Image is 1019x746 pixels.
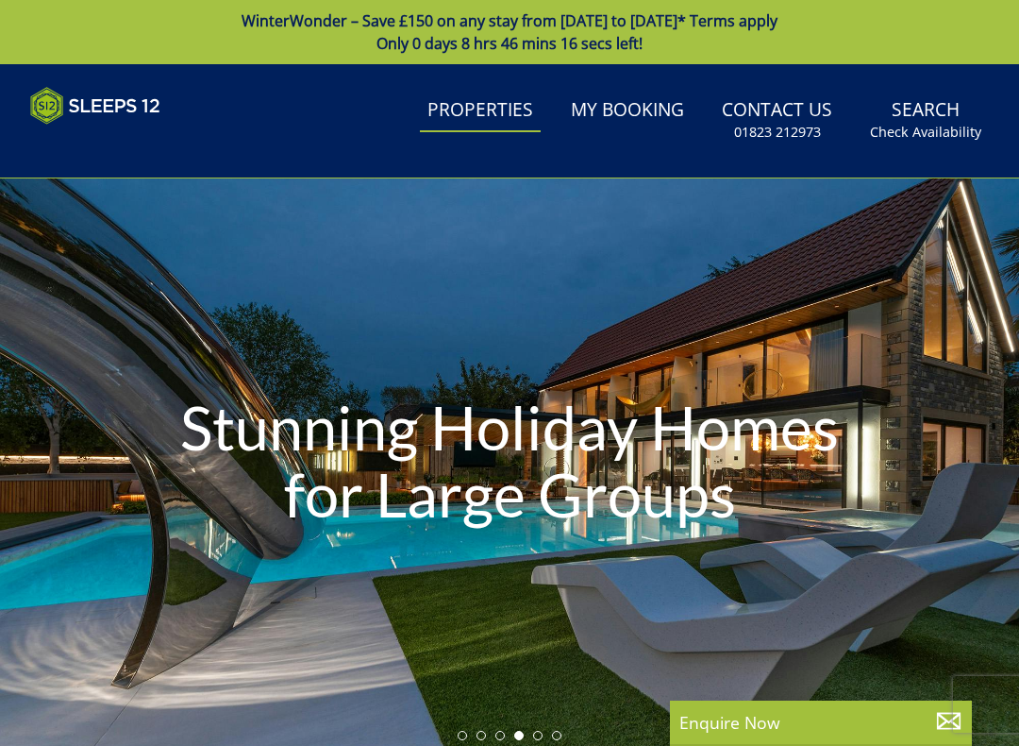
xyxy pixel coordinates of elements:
img: Sleeps 12 [30,87,160,125]
h1: Stunning Holiday Homes for Large Groups [153,356,866,567]
small: Check Availability [870,123,981,142]
a: Properties [420,90,541,132]
a: Contact Us01823 212973 [714,90,840,151]
a: SearchCheck Availability [862,90,989,151]
span: Only 0 days 8 hrs 46 mins 16 secs left! [376,33,643,54]
p: Enquire Now [679,710,962,735]
a: My Booking [563,90,692,132]
iframe: Customer reviews powered by Trustpilot [21,136,219,152]
small: 01823 212973 [734,123,821,142]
